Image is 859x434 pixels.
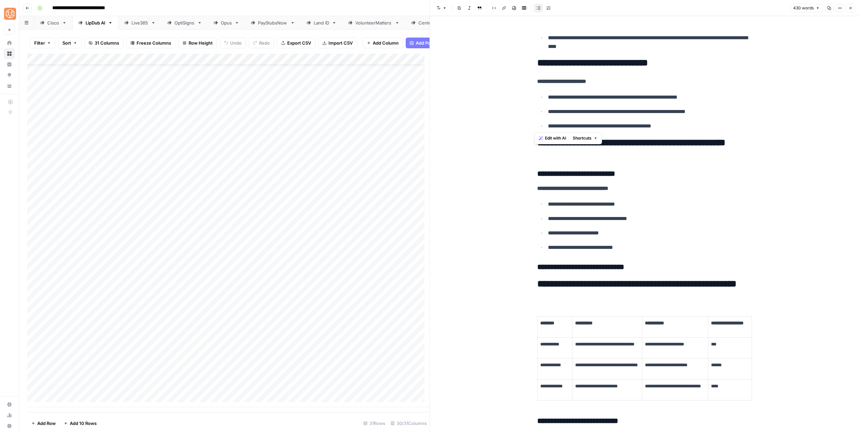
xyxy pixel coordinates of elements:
span: Filter [34,40,45,46]
button: Filter [30,38,55,48]
span: Add Row [37,420,56,427]
div: 30/31 Columns [388,418,429,429]
img: SimpleTiger Logo [4,8,16,20]
a: Settings [4,399,15,410]
a: Insights [4,59,15,70]
a: LipDub AI [72,16,118,30]
a: Land ID [301,16,342,30]
a: VolunteerMatters [342,16,405,30]
button: Add Power Agent [406,38,456,48]
button: Row Height [178,38,217,48]
div: Land ID [314,19,329,26]
button: Import CSV [318,38,357,48]
span: Row Height [189,40,213,46]
button: Undo [220,38,246,48]
a: Browse [4,48,15,59]
a: Home [4,38,15,48]
a: Live365 [118,16,161,30]
div: OptiSigns [174,19,195,26]
span: 31 Columns [95,40,119,46]
span: Undo [230,40,242,46]
button: Workspace: SimpleTiger [4,5,15,22]
a: Usage [4,410,15,421]
button: Export CSV [277,38,315,48]
button: 31 Columns [84,38,123,48]
span: 430 words [793,5,814,11]
a: Your Data [4,80,15,91]
span: Add 10 Rows [70,420,97,427]
button: Redo [249,38,274,48]
div: PayStubsNow [258,19,288,26]
span: Add Power Agent [416,40,452,46]
span: Edit with AI [545,135,566,141]
button: Edit with AI [536,134,569,143]
span: Add Column [373,40,399,46]
button: Shortcuts [570,134,600,143]
button: Sort [58,38,82,48]
a: OptiSigns [161,16,208,30]
div: VolunteerMatters [355,19,392,26]
span: Freeze Columns [137,40,171,46]
a: PayStubsNow [245,16,301,30]
div: LipDub AI [86,19,105,26]
div: Live365 [132,19,148,26]
div: Cisco [47,19,59,26]
div: Centerbase [418,19,443,26]
a: Centerbase [405,16,456,30]
button: Add Column [362,38,403,48]
span: Import CSV [329,40,353,46]
span: Shortcuts [573,135,592,141]
span: Sort [62,40,71,46]
button: Add Row [27,418,60,429]
button: Freeze Columns [126,38,175,48]
a: Opus [208,16,245,30]
a: Cisco [34,16,72,30]
button: Add 10 Rows [60,418,101,429]
span: Export CSV [287,40,311,46]
span: Redo [259,40,270,46]
div: 31 Rows [361,418,388,429]
a: Opportunities [4,70,15,80]
div: Opus [221,19,232,26]
button: Help + Support [4,421,15,431]
button: 430 words [790,4,823,12]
